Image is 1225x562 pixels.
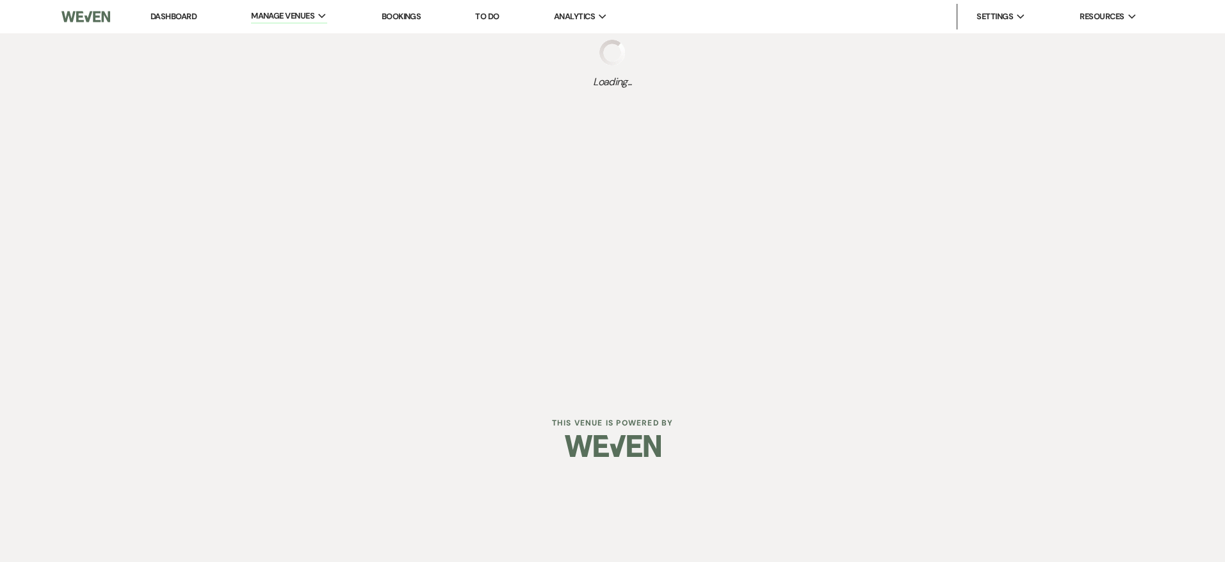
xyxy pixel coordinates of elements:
[61,3,110,30] img: Weven Logo
[150,11,197,22] a: Dashboard
[599,40,625,65] img: loading spinner
[565,424,661,468] img: Weven Logo
[1080,10,1124,23] span: Resources
[593,74,632,90] span: Loading...
[382,11,421,22] a: Bookings
[475,11,499,22] a: To Do
[251,10,314,22] span: Manage Venues
[977,10,1013,23] span: Settings
[554,10,595,23] span: Analytics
